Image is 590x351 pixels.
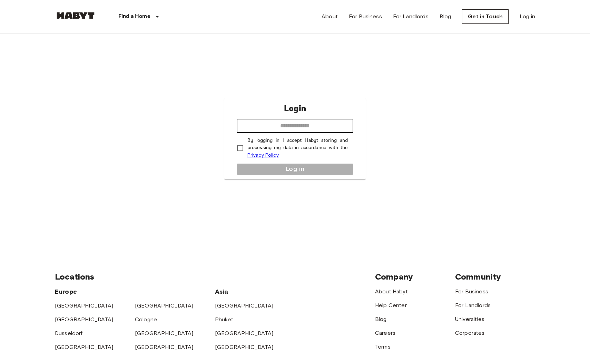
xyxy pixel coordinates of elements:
a: [GEOGRAPHIC_DATA] [215,330,274,337]
p: Login [284,103,306,115]
a: For Landlords [393,12,429,21]
a: For Business [455,288,488,295]
a: Help Center [375,302,407,309]
a: [GEOGRAPHIC_DATA] [135,330,194,337]
a: About [322,12,338,21]
a: [GEOGRAPHIC_DATA] [135,344,194,350]
span: Locations [55,272,94,282]
a: [GEOGRAPHIC_DATA] [55,302,114,309]
a: [GEOGRAPHIC_DATA] [55,316,114,323]
a: Phuket [215,316,233,323]
p: By logging in I accept Habyt storing and processing my data in accordance with the [247,137,348,159]
a: [GEOGRAPHIC_DATA] [135,302,194,309]
a: Universities [455,316,484,322]
a: Privacy Policy [247,152,279,158]
a: Terms [375,343,391,350]
p: Find a Home [118,12,150,21]
a: Corporates [455,330,485,336]
a: Careers [375,330,395,336]
img: Habyt [55,12,96,19]
a: Dusseldorf [55,330,83,337]
a: Get in Touch [462,9,509,24]
a: [GEOGRAPHIC_DATA] [55,344,114,350]
a: Cologne [135,316,157,323]
span: Community [455,272,501,282]
a: Blog [375,316,387,322]
span: Company [375,272,413,282]
a: Blog [440,12,451,21]
a: About Habyt [375,288,408,295]
span: Asia [215,288,228,295]
span: Europe [55,288,77,295]
a: Log in [520,12,535,21]
a: For Landlords [455,302,491,309]
a: For Business [349,12,382,21]
a: [GEOGRAPHIC_DATA] [215,344,274,350]
a: [GEOGRAPHIC_DATA] [215,302,274,309]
